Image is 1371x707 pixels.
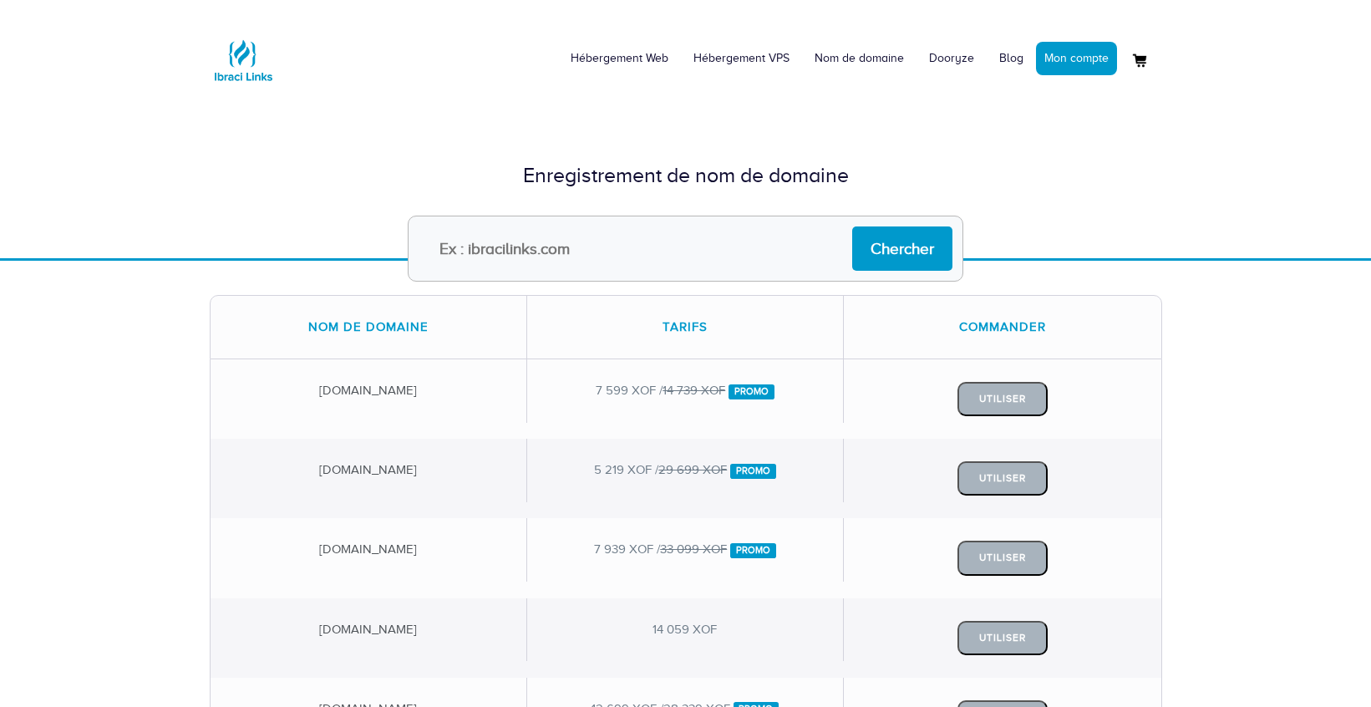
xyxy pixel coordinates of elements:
[211,359,527,422] div: [DOMAIN_NAME]
[957,461,1048,496] button: Utiliser
[527,439,844,501] div: 5 219 XOF /
[660,542,727,556] del: 33 099 XOF
[211,518,527,581] div: [DOMAIN_NAME]
[1036,42,1117,75] a: Mon compte
[210,160,1162,191] div: Enregistrement de nom de domaine
[987,33,1036,84] a: Blog
[658,463,727,476] del: 29 699 XOF
[802,33,917,84] a: Nom de domaine
[527,518,844,581] div: 7 939 XOF /
[211,598,527,661] div: [DOMAIN_NAME]
[729,384,774,399] span: Promo
[527,598,844,661] div: 14 059 XOF
[844,296,1160,359] div: Commander
[663,384,725,397] del: 14 739 XOF
[210,13,277,94] a: Logo Ibraci Links
[852,226,952,271] input: Chercher
[730,464,776,479] span: Promo
[211,296,527,359] div: Nom de domaine
[957,541,1048,575] button: Utiliser
[957,382,1048,416] button: Utiliser
[211,439,527,501] div: [DOMAIN_NAME]
[681,33,802,84] a: Hébergement VPS
[730,543,776,558] span: Promo
[210,27,277,94] img: Logo Ibraci Links
[558,33,681,84] a: Hébergement Web
[527,296,844,359] div: Tarifs
[527,359,844,422] div: 7 599 XOF /
[408,216,963,282] input: Ex : ibracilinks.com
[917,33,987,84] a: Dooryze
[957,621,1048,655] button: Utiliser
